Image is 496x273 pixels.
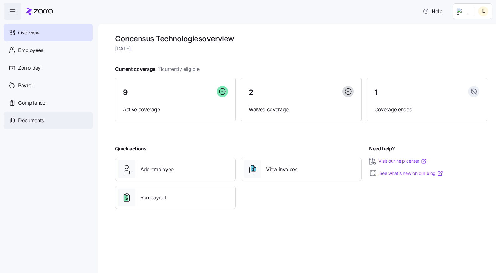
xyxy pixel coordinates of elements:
[18,29,39,37] span: Overview
[18,81,34,89] span: Payroll
[478,6,488,16] img: 4311a192385edcf7e03606fb6c0cfb2a
[369,145,395,153] span: Need help?
[4,59,93,76] a: Zorro pay
[18,46,43,54] span: Employees
[418,5,448,18] button: Help
[378,158,427,164] a: Visit our help center
[115,65,200,73] span: Current coverage
[266,165,297,173] span: View invoices
[374,89,377,96] span: 1
[18,117,44,124] span: Documents
[249,89,253,96] span: 2
[249,106,354,113] span: Waived coverage
[140,194,166,202] span: Run payroll
[158,65,200,73] span: 11 currently eligible
[374,106,479,113] span: Coverage ended
[115,34,487,44] h1: Concensus Technologies overview
[123,89,128,96] span: 9
[18,99,45,107] span: Compliance
[4,94,93,112] a: Compliance
[123,106,228,113] span: Active coverage
[4,41,93,59] a: Employees
[4,24,93,41] a: Overview
[379,170,443,176] a: See what’s new on our blog
[115,45,487,53] span: [DATE]
[423,8,443,15] span: Help
[457,8,469,15] img: Employer logo
[4,112,93,129] a: Documents
[18,64,41,72] span: Zorro pay
[140,165,174,173] span: Add employee
[4,76,93,94] a: Payroll
[115,145,147,153] span: Quick actions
